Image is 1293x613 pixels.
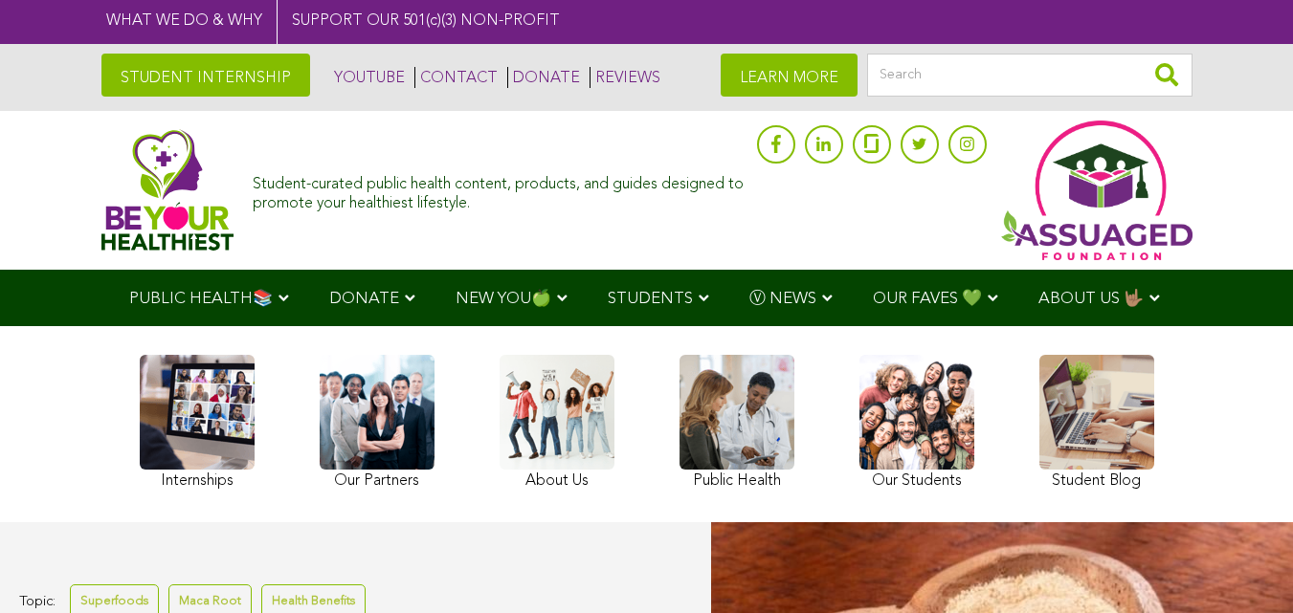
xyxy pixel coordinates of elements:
[329,291,399,307] span: DONATE
[721,54,858,97] a: LEARN MORE
[253,166,747,212] div: Student-curated public health content, products, and guides designed to promote your healthiest l...
[101,54,310,97] a: STUDENT INTERNSHIP
[414,67,498,88] a: CONTACT
[1197,521,1293,613] iframe: Chat Widget
[101,129,234,251] img: Assuaged
[456,291,551,307] span: NEW YOU🍏
[590,67,660,88] a: REVIEWS
[873,291,982,307] span: OUR FAVES 💚
[101,270,1193,326] div: Navigation Menu
[1038,291,1144,307] span: ABOUT US 🤟🏽
[1001,120,1193,260] img: Assuaged App
[867,54,1193,97] input: Search
[129,291,273,307] span: PUBLIC HEALTH📚
[608,291,693,307] span: STUDENTS
[864,134,878,153] img: glassdoor
[749,291,816,307] span: Ⓥ NEWS
[507,67,580,88] a: DONATE
[329,67,405,88] a: YOUTUBE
